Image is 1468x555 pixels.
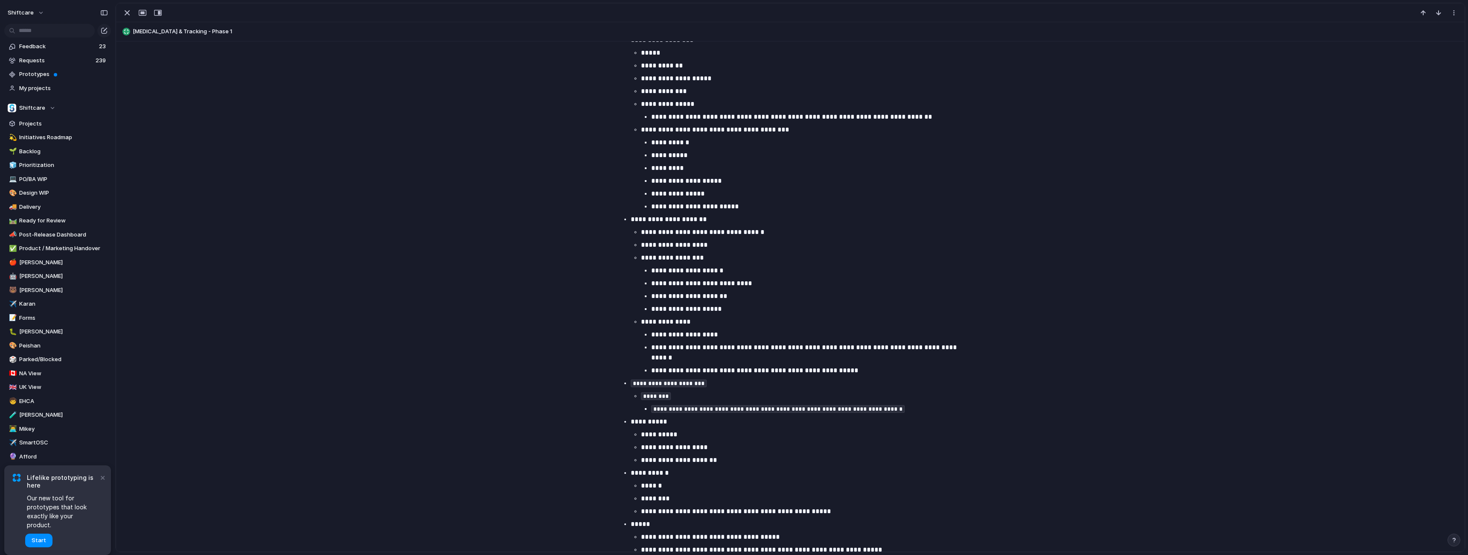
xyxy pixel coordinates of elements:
span: Our new tool for prototypes that look exactly like your product. [27,494,98,529]
span: Projects [19,120,108,128]
a: Requests239 [4,54,111,67]
a: 🛤️Ready for Review [4,214,111,227]
a: 🍎[PERSON_NAME] [4,256,111,269]
a: 🇬🇧UK View [4,381,111,394]
span: Forms [19,314,108,322]
div: 💫 [9,133,15,143]
button: 💻 [8,175,16,184]
button: Dismiss [97,472,108,482]
span: Prioritization [19,161,108,169]
div: 🎨 [9,188,15,198]
div: 🇨🇦 [9,368,15,378]
div: 💻 [9,174,15,184]
button: 🚚 [8,203,16,211]
a: 🎨Design WIP [4,187,111,199]
button: 🛤️ [8,216,16,225]
span: Feedback [19,42,96,51]
a: 💻PO/BA WIP [4,173,111,186]
span: Peishan [19,342,108,350]
span: Backlog [19,147,108,156]
a: 🔮Afford [4,450,111,463]
div: 🛤️ [9,216,15,226]
a: 👪Family Portal [4,464,111,477]
button: 🧪 [8,411,16,419]
button: 💫 [8,133,16,142]
div: 🚚 [9,202,15,212]
a: 🌱Backlog [4,145,111,158]
span: Delivery [19,203,108,211]
button: 🧊 [8,161,16,169]
div: 📣 [9,230,15,240]
span: [MEDICAL_DATA] & Tracking - Phase 1 [133,27,1461,36]
span: EHCA [19,397,108,406]
a: 🎨Peishan [4,339,111,352]
span: Requests [19,56,93,65]
button: 🐛 [8,327,16,336]
div: ✅ [9,244,15,254]
a: 🎲Parked/Blocked [4,353,111,366]
a: ✈️Karan [4,298,111,310]
div: 🤖 [9,272,15,281]
span: Karan [19,300,108,308]
button: ✅ [8,244,16,253]
a: My projects [4,82,111,95]
button: 🎨 [8,189,16,197]
span: My projects [19,84,108,93]
button: [MEDICAL_DATA] & Tracking - Phase 1 [120,25,1461,38]
a: 📣Post-Release Dashboard [4,228,111,241]
button: 🇨🇦 [8,369,16,378]
button: 🎨 [8,342,16,350]
a: 👨‍💻Mikey [4,423,111,435]
span: UK View [19,383,108,391]
span: Ready for Review [19,216,108,225]
div: 🧊 [9,161,15,170]
a: 🧪[PERSON_NAME] [4,409,111,421]
button: 🍎 [8,258,16,267]
button: ✈️ [8,300,16,308]
button: 🐻 [8,286,16,295]
div: ✈️ [9,299,15,309]
a: ✅Product / Marketing Handover [4,242,111,255]
span: [PERSON_NAME] [19,258,108,267]
button: shiftcare [4,6,49,20]
span: Initiatives Roadmap [19,133,108,142]
div: ✈️SmartOSC [4,436,111,449]
button: 🧒 [8,397,16,406]
button: 🔮 [8,453,16,461]
span: PO/BA WIP [19,175,108,184]
button: Shiftcare [4,102,111,114]
span: NA View [19,369,108,378]
button: 📝 [8,314,16,322]
span: Parked/Blocked [19,355,108,364]
span: Post-Release Dashboard [19,231,108,239]
span: [PERSON_NAME] [19,327,108,336]
div: 🇨🇦NA View [4,367,111,380]
a: 🧒EHCA [4,395,111,408]
div: 📝 [9,313,15,323]
div: 🧪 [9,410,15,420]
div: 🎲 [9,355,15,365]
span: shiftcare [8,9,34,17]
span: [PERSON_NAME] [19,286,108,295]
a: 🧊Prioritization [4,159,111,172]
button: ✈️ [8,438,16,447]
a: 💫Initiatives Roadmap [4,131,111,144]
span: SmartOSC [19,438,108,447]
div: 🔮 [9,452,15,462]
div: 👨‍💻 [9,424,15,434]
span: 23 [99,42,108,51]
a: 🚚Delivery [4,201,111,213]
a: 📝Forms [4,312,111,324]
div: 🇬🇧 [9,383,15,392]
